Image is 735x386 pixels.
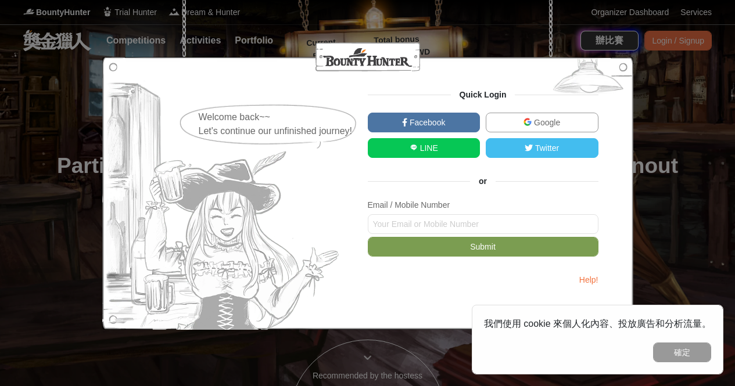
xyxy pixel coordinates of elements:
[368,214,598,234] input: Your Email or Mobile Number
[451,90,515,99] span: Quick Login
[407,118,445,127] span: Facebook
[199,110,358,124] div: Welcome back~~
[368,199,598,211] div: Email / Mobile Number
[368,237,598,257] button: Submit
[579,275,598,284] a: Help!
[199,124,358,138] div: Let's continue our unfinished journey!
[533,143,559,153] span: Twitter
[484,319,711,329] span: 我們使用 cookie 來個人化內容、投放廣告和分析流量。
[410,143,418,151] img: LINE
[418,143,438,153] span: LINE
[102,57,343,330] img: Signup
[470,176,496,186] span: or
[543,57,633,100] img: Signup
[532,118,560,127] span: Google
[524,118,532,126] img: Google
[653,342,711,362] button: 確定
